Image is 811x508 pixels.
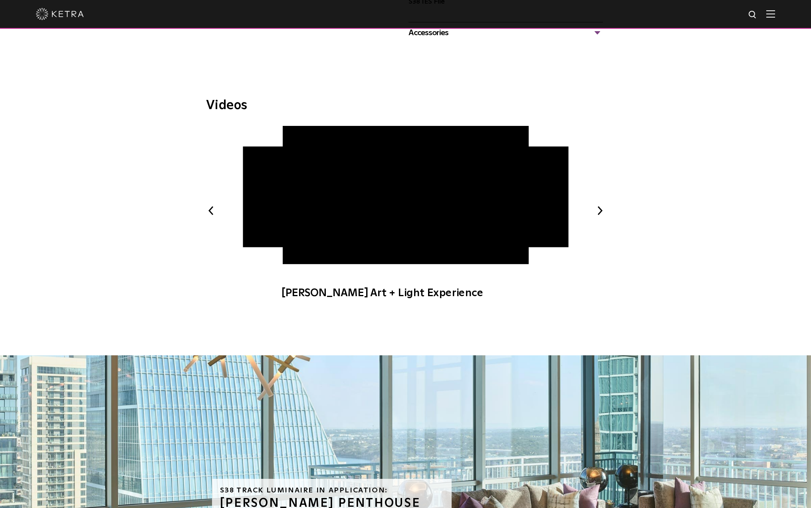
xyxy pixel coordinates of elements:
[206,205,216,216] button: Previous
[36,8,84,20] img: ketra-logo-2019-white
[748,10,758,20] img: search icon
[766,10,775,18] img: Hamburger%20Nav.svg
[220,487,444,494] h6: S38 Track Luminaire in Application:
[595,205,605,216] button: Next
[408,26,603,39] div: Accessories
[206,99,605,112] h3: Videos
